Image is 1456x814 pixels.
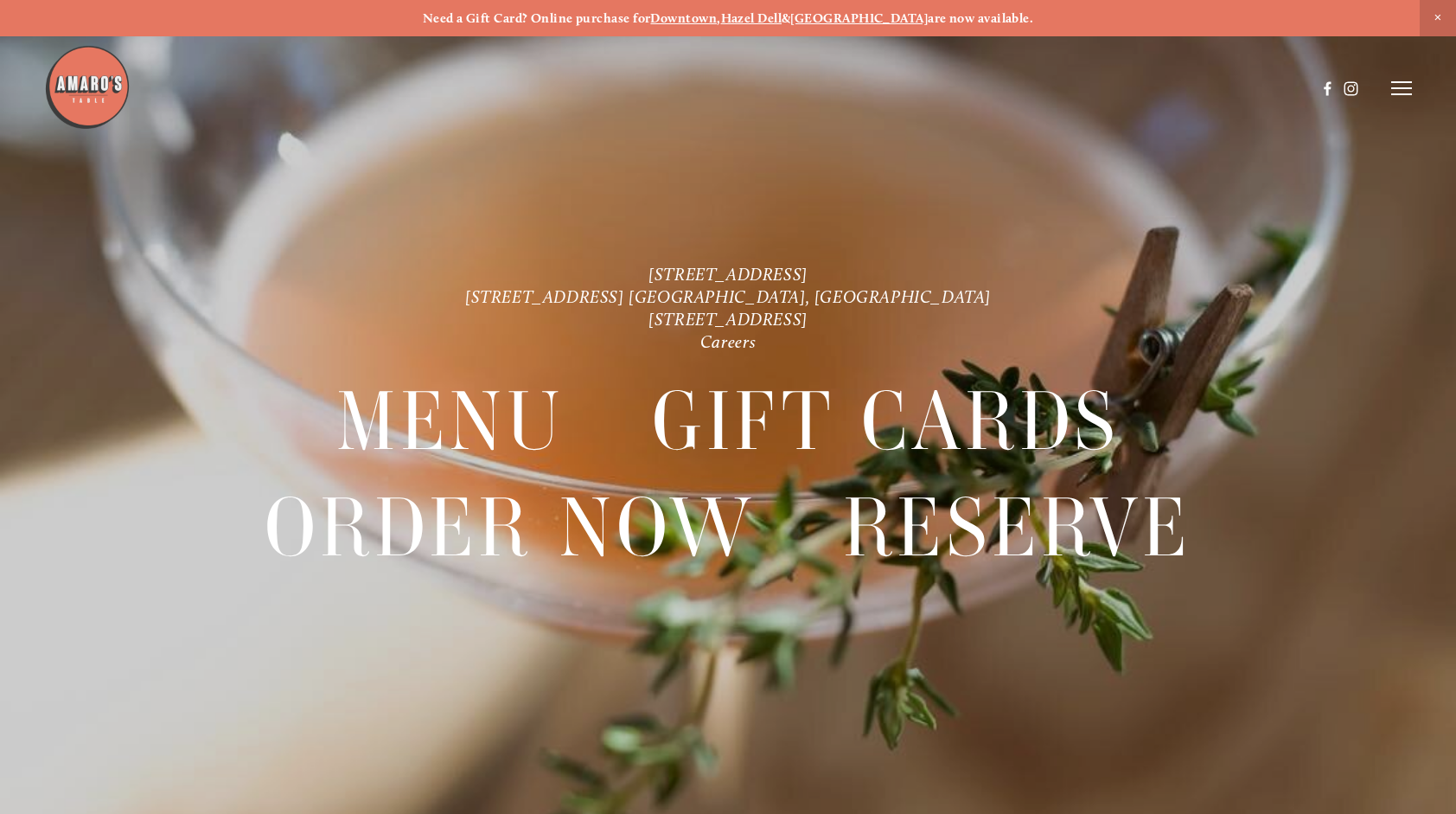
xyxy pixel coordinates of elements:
span: Order Now [265,475,756,580]
a: [STREET_ADDRESS] [648,263,808,284]
span: Gift Cards [652,369,1120,474]
a: Reserve [843,475,1191,580]
span: Menu [336,369,565,474]
strong: & [782,10,790,26]
strong: , [717,10,720,26]
a: Downtown [650,10,717,26]
strong: Need a Gift Card? Online purchase for [423,10,651,26]
a: [STREET_ADDRESS] [GEOGRAPHIC_DATA], [GEOGRAPHIC_DATA] [465,285,991,306]
span: Reserve [843,475,1191,580]
a: [STREET_ADDRESS] [648,309,808,330]
a: [GEOGRAPHIC_DATA] [790,10,928,26]
a: Order Now [265,475,756,580]
a: Careers [700,331,756,352]
a: Hazel Dell [721,10,782,26]
img: Amaro's Table [44,44,131,131]
strong: are now available. [928,10,1033,26]
a: Gift Cards [652,369,1120,473]
a: Menu [336,369,565,473]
